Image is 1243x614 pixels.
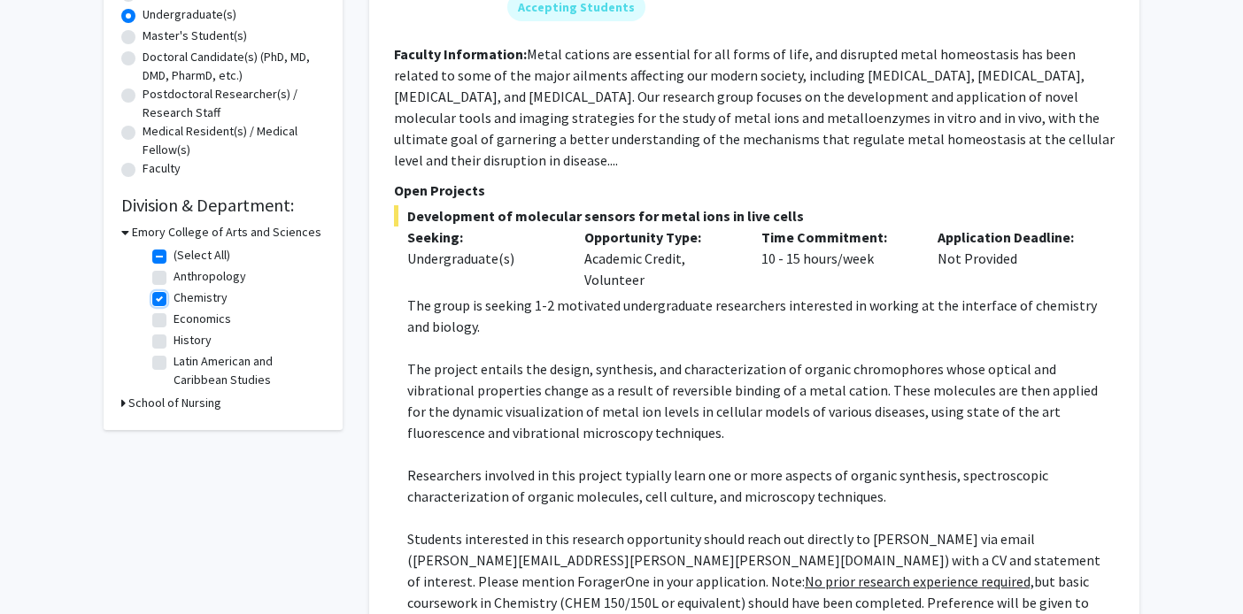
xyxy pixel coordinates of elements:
[938,226,1088,248] p: Application Deadline:
[924,226,1101,290] div: Not Provided
[132,223,321,242] h3: Emory College of Arts and Sciences
[128,394,221,412] h3: School of Nursing
[407,226,558,248] p: Seeking:
[571,226,748,290] div: Academic Credit, Volunteer
[584,226,735,248] p: Opportunity Type:
[407,295,1115,337] p: The group is seeking 1-2 motivated undergraduate researchers interested in working at the interfa...
[761,226,912,248] p: Time Commitment:
[805,572,1034,590] u: No prior research experience required,
[394,45,527,63] b: Faculty Information:
[174,331,212,349] label: History
[407,358,1115,443] p: The project entails the design, synthesis, and characterization of organic chromophores whose opt...
[407,248,558,269] div: Undergraduate(s)
[174,310,231,328] label: Economics
[394,205,1115,226] span: Development of molecular sensors for metal ions in live cells
[174,352,320,389] label: Latin American and Caribbean Studies
[174,246,230,265] label: (Select All)
[143,48,325,85] label: Doctoral Candidate(s) (PhD, MD, DMD, PharmD, etc.)
[174,288,228,307] label: Chemistry
[121,195,325,216] h2: Division & Department:
[174,267,246,286] label: Anthropology
[143,159,181,178] label: Faculty
[394,180,1115,201] p: Open Projects
[143,27,247,45] label: Master's Student(s)
[143,85,325,122] label: Postdoctoral Researcher(s) / Research Staff
[143,122,325,159] label: Medical Resident(s) / Medical Fellow(s)
[143,5,236,24] label: Undergraduate(s)
[407,464,1115,507] p: Researchers involved in this project typially learn one or more aspects of organic synthesis, spe...
[748,226,925,290] div: 10 - 15 hours/week
[13,534,75,601] iframe: Chat
[394,45,1115,169] fg-read-more: Metal cations are essential for all forms of life, and disrupted metal homeostasis has been relat...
